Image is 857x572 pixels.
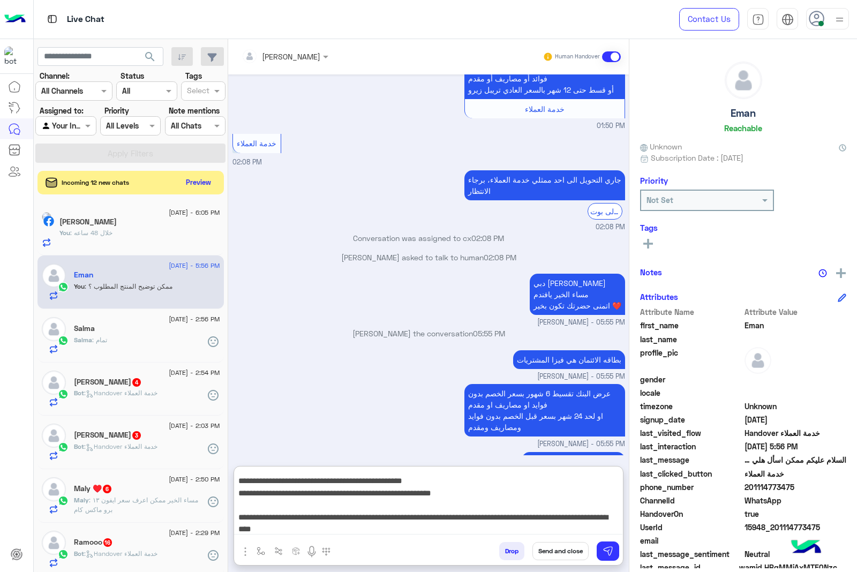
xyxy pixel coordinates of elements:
[74,378,142,387] h5: Menna Adel Omar
[640,176,668,185] h6: Priority
[745,522,847,533] span: 15948_201114773475
[185,85,209,99] div: Select
[4,8,26,31] img: Logo
[274,547,283,555] img: Trigger scenario
[85,282,172,290] span: ممكن توضيح المنتج المطلوب ؟
[132,431,141,440] span: 3
[513,350,625,369] p: 28/8/2025, 5:55 PM
[596,222,625,232] span: 02:08 PM
[169,314,220,324] span: [DATE] - 2:56 PM
[640,292,678,302] h6: Attributes
[42,212,51,222] img: picture
[270,542,288,560] button: Trigger scenario
[40,105,84,116] label: Assigned to:
[121,70,144,81] label: Status
[58,549,69,560] img: WhatsApp
[640,508,742,520] span: HandoverOn
[640,374,742,385] span: gender
[745,306,847,318] span: Attribute Value
[169,105,220,116] label: Note mentions
[473,329,505,338] span: 05:55 PM
[781,13,794,26] img: tab
[103,485,111,493] span: 6
[252,542,270,560] button: select flow
[70,229,112,237] span: خلال 48 ساعه
[745,454,847,465] span: السلام عليكم ممكن اسأل هلي متاح تقسيط بطاقة ائتمان البنك الاهلي ولا لازم مشتريات
[237,139,276,148] span: خدمة العملاء
[58,282,69,292] img: WhatsApp
[74,550,84,558] span: Bot
[747,8,769,31] a: tab
[745,401,847,412] span: Unknown
[745,508,847,520] span: true
[104,105,129,116] label: Priority
[640,495,742,506] span: ChannelId
[132,378,141,387] span: 4
[745,414,847,425] span: 2025-08-28T10:49:06.183Z
[42,371,66,395] img: defaultAdmin.png
[640,414,742,425] span: signup_date
[484,253,516,262] span: 02:08 PM
[292,547,300,555] img: create order
[62,178,129,187] span: Incoming 12 new chats
[745,320,847,331] span: Eman
[725,62,762,99] img: defaultAdmin.png
[603,546,613,556] img: send message
[58,495,69,506] img: WhatsApp
[640,548,742,560] span: last_message_sentiment
[239,545,252,558] img: send attachment
[74,324,95,333] h5: Salma
[597,121,625,131] span: 01:50 PM
[525,104,565,114] span: خدمة العملاء
[537,439,625,449] span: [PERSON_NAME] - 05:55 PM
[322,547,330,556] img: make a call
[74,496,198,514] span: مساء الخير ممكن اعرف سعر ايفون ١٣ برو ماكس كام
[836,268,846,278] img: add
[169,208,220,217] span: [DATE] - 6:05 PM
[42,531,66,555] img: defaultAdmin.png
[640,468,742,479] span: last_clicked_button
[640,141,682,152] span: Unknown
[46,12,59,26] img: tab
[232,252,625,263] p: [PERSON_NAME] asked to talk to human
[58,335,69,346] img: WhatsApp
[74,336,92,344] span: Salma
[745,387,847,398] span: null
[74,484,112,493] h5: Maly ♥️
[537,318,625,328] span: [PERSON_NAME] - 05:55 PM
[745,495,847,506] span: 2
[74,270,93,280] h5: Eman
[84,389,157,397] span: : Handover خدمة العملاء
[464,170,625,200] p: 28/8/2025, 2:08 PM
[588,203,622,220] div: الرجوع الى بوت
[84,550,157,558] span: : Handover خدمة العملاء
[103,538,112,547] span: 16
[84,442,157,450] span: : Handover خدمة العملاء
[471,234,504,243] span: 02:08 PM
[4,47,24,66] img: 1403182699927242
[499,542,524,560] button: Drop
[530,274,625,315] p: 28/8/2025, 5:55 PM
[640,223,846,232] h6: Tags
[745,468,847,479] span: خدمة العملاء
[537,372,625,382] span: [PERSON_NAME] - 05:55 PM
[640,347,742,372] span: profile_pic
[640,441,742,452] span: last_interaction
[555,52,600,61] small: Human Handover
[640,481,742,493] span: phone_number
[232,328,625,339] p: [PERSON_NAME] the conversation
[640,306,742,318] span: Attribute Name
[232,158,262,166] span: 02:08 PM
[59,217,117,227] h5: Ahmed Emara
[43,216,54,227] img: Facebook
[169,475,220,484] span: [DATE] - 2:50 PM
[640,522,742,533] span: UserId
[640,427,742,439] span: last_visited_flow
[288,542,305,560] button: create order
[305,545,318,558] img: send voice note
[640,535,742,546] span: email
[745,347,771,374] img: defaultAdmin.png
[640,267,662,277] h6: Notes
[745,441,847,452] span: 2025-08-28T14:56:09.0318671Z
[745,481,847,493] span: 201114773475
